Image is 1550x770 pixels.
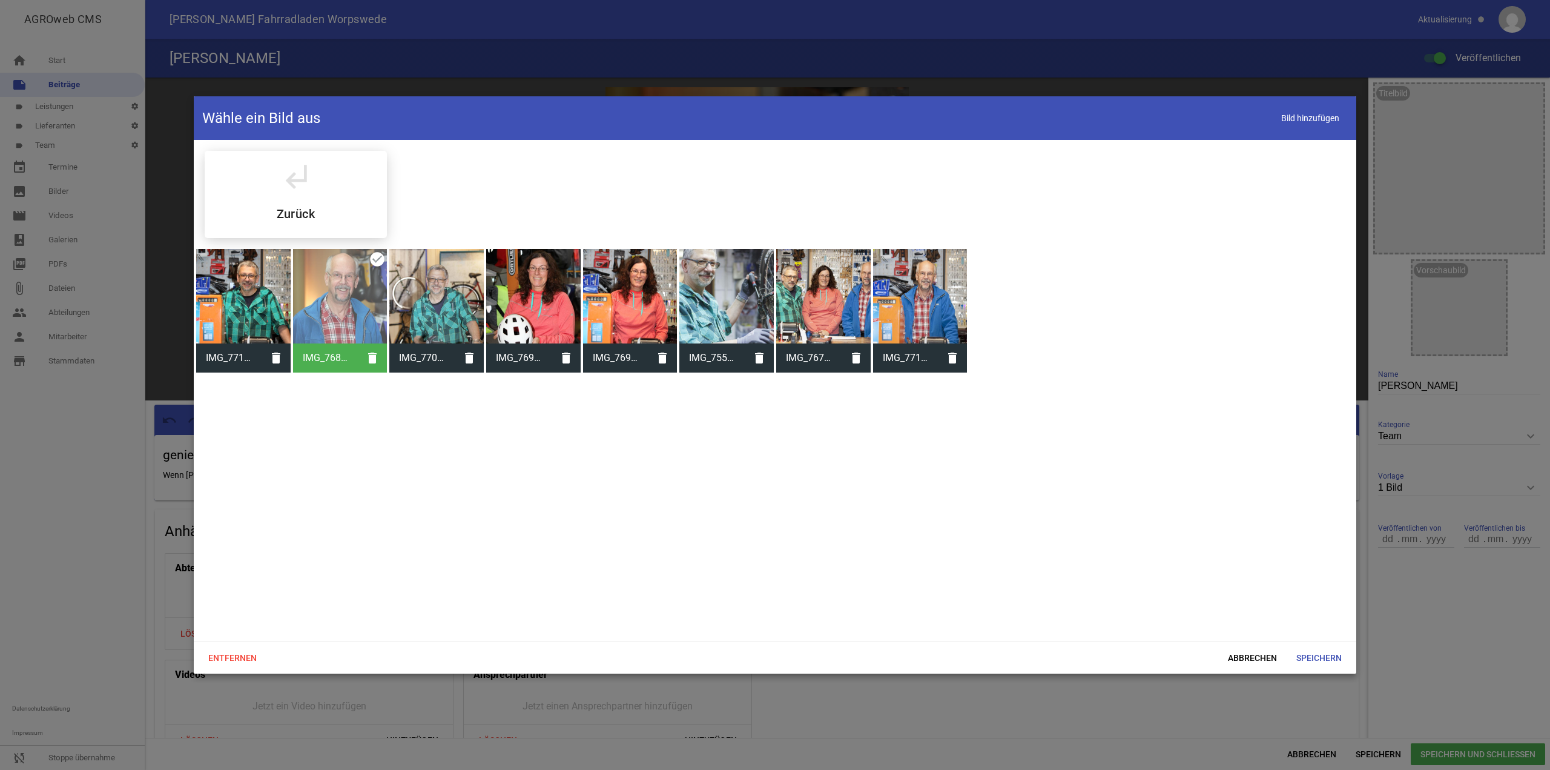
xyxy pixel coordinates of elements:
[279,159,312,193] i: subdirectory_arrow_left
[776,342,842,374] span: IMG_7679_b2.jpg
[196,342,262,374] span: IMG_7717.JPG
[1273,105,1348,130] span: Bild hinzufügen
[389,342,455,374] span: IMG_7703_b.jpg
[262,344,291,373] i: delete
[455,344,484,373] i: delete
[679,342,745,374] span: IMG_7554_b2.jpg
[202,108,320,128] h4: Wähle ein Bild aus
[552,344,581,373] i: delete
[1218,647,1287,669] span: Abbrechen
[938,344,967,373] i: delete
[358,344,387,373] i: delete
[486,342,552,374] span: IMG_7697.JPG
[277,208,315,220] h5: Zurück
[745,344,774,373] i: delete
[583,342,648,374] span: IMG_7693.JPG
[873,342,938,374] span: IMG_7711_b.jpg
[293,342,358,374] span: IMG_7685.JPG
[842,344,871,373] i: delete
[205,151,387,238] div: Team
[199,647,266,669] span: Entfernen
[648,344,677,373] i: delete
[1287,647,1351,669] span: Speichern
